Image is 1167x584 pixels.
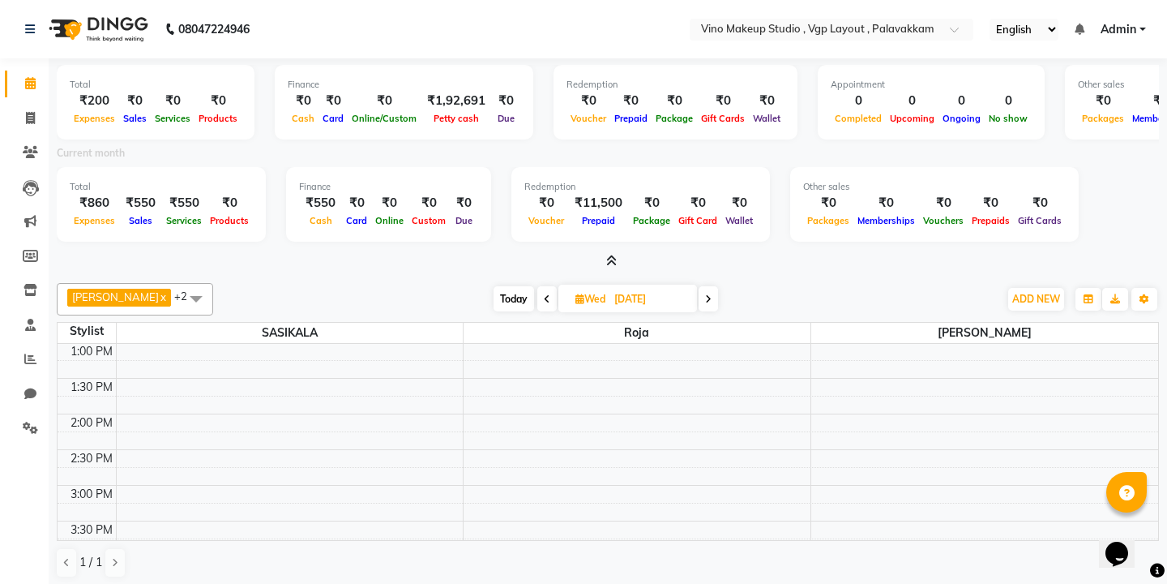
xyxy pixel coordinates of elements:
[288,113,318,124] span: Cash
[749,92,784,110] div: ₹0
[125,215,156,226] span: Sales
[985,113,1032,124] span: No show
[70,180,253,194] div: Total
[58,323,116,340] div: Stylist
[524,215,568,226] span: Voucher
[749,113,784,124] span: Wallet
[451,215,477,226] span: Due
[1008,288,1064,311] button: ADD NEW
[853,215,919,226] span: Memberships
[524,180,757,194] div: Redemption
[151,113,194,124] span: Services
[41,6,152,52] img: logo
[831,113,886,124] span: Completed
[853,194,919,213] div: ₹0
[348,92,421,110] div: ₹0
[288,92,318,110] div: ₹0
[674,215,721,226] span: Gift Card
[697,92,749,110] div: ₹0
[566,92,610,110] div: ₹0
[318,113,348,124] span: Card
[938,92,985,110] div: 0
[629,194,674,213] div: ₹0
[119,92,151,110] div: ₹0
[70,92,119,110] div: ₹200
[288,78,520,92] div: Finance
[566,78,784,92] div: Redemption
[348,113,421,124] span: Online/Custom
[194,113,242,124] span: Products
[162,215,206,226] span: Services
[206,194,253,213] div: ₹0
[206,215,253,226] span: Products
[421,92,492,110] div: ₹1,92,691
[578,215,619,226] span: Prepaid
[67,450,116,467] div: 2:30 PM
[342,215,371,226] span: Card
[1014,215,1066,226] span: Gift Cards
[450,194,478,213] div: ₹0
[1101,21,1136,38] span: Admin
[408,215,450,226] span: Custom
[721,194,757,213] div: ₹0
[299,194,342,213] div: ₹550
[652,92,697,110] div: ₹0
[67,343,116,360] div: 1:00 PM
[67,414,116,432] div: 2:00 PM
[119,194,162,213] div: ₹550
[610,92,652,110] div: ₹0
[571,293,609,305] span: Wed
[430,113,483,124] span: Petty cash
[72,290,159,303] span: [PERSON_NAME]
[67,379,116,396] div: 1:30 PM
[306,215,336,226] span: Cash
[674,194,721,213] div: ₹0
[342,194,371,213] div: ₹0
[159,290,166,303] a: x
[299,180,478,194] div: Finance
[70,78,242,92] div: Total
[803,215,853,226] span: Packages
[174,290,199,303] span: +2
[568,194,629,213] div: ₹11,500
[524,194,568,213] div: ₹0
[985,92,1032,110] div: 0
[919,194,968,213] div: ₹0
[67,486,116,503] div: 3:00 PM
[610,113,652,124] span: Prepaid
[178,6,250,52] b: 08047224946
[371,194,408,213] div: ₹0
[194,92,242,110] div: ₹0
[938,113,985,124] span: Ongoing
[117,323,464,343] span: SASIKALA
[70,113,119,124] span: Expenses
[803,180,1066,194] div: Other sales
[371,215,408,226] span: Online
[79,554,102,571] span: 1 / 1
[70,194,119,213] div: ₹860
[464,323,810,343] span: Roja
[721,215,757,226] span: Wallet
[831,78,1032,92] div: Appointment
[408,194,450,213] div: ₹0
[318,92,348,110] div: ₹0
[67,522,116,539] div: 3:30 PM
[609,287,690,311] input: 2025-09-03
[629,215,674,226] span: Package
[886,113,938,124] span: Upcoming
[1099,519,1151,568] iframe: chat widget
[494,286,534,311] span: Today
[57,146,125,161] label: Current month
[803,194,853,213] div: ₹0
[697,113,749,124] span: Gift Cards
[652,113,697,124] span: Package
[492,92,520,110] div: ₹0
[886,92,938,110] div: 0
[1014,194,1066,213] div: ₹0
[968,194,1014,213] div: ₹0
[119,113,151,124] span: Sales
[1078,92,1128,110] div: ₹0
[811,323,1158,343] span: [PERSON_NAME]
[968,215,1014,226] span: Prepaids
[566,113,610,124] span: Voucher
